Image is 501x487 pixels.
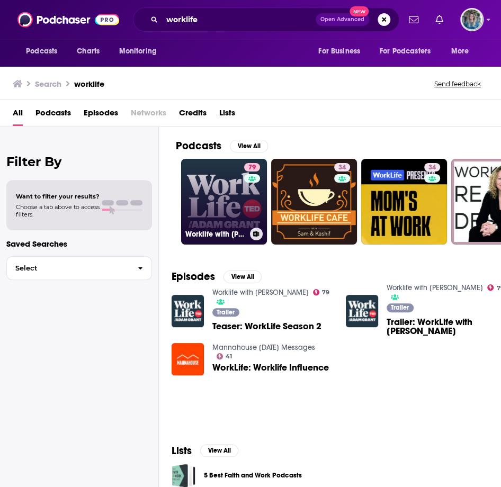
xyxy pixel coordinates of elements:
[322,290,329,295] span: 79
[172,295,204,327] img: Teaser: WorkLife Season 2
[380,44,431,59] span: For Podcasters
[176,139,221,152] h2: Podcasts
[223,270,262,283] button: View All
[316,13,369,26] button: Open AdvancedNew
[172,444,238,457] a: ListsView All
[172,270,262,283] a: EpisodesView All
[172,343,204,375] img: WorkLife: Worklife Influence
[451,44,469,59] span: More
[200,444,238,457] button: View All
[373,41,446,61] button: open menu
[74,79,104,89] h3: worklife
[391,304,409,311] span: Trailer
[428,163,436,173] span: 34
[13,104,23,126] a: All
[387,283,483,292] a: Worklife with Adam Grant
[111,41,170,61] button: open menu
[460,8,484,31] img: User Profile
[424,163,440,172] a: 34
[405,11,423,29] a: Show notifications dropdown
[217,309,235,315] span: Trailer
[212,363,329,372] a: WorkLife: Worklife Influence
[6,154,152,169] h2: Filter By
[212,343,315,352] a: Mannahouse Sunday Messages
[7,265,129,272] span: Select
[444,41,482,61] button: open menu
[176,139,268,152] a: PodcastsView All
[431,11,448,29] a: Show notifications dropdown
[35,79,61,89] h3: Search
[16,193,100,200] span: Want to filter your results?
[217,353,232,359] a: 41
[338,163,346,173] span: 34
[133,7,399,32] div: Search podcasts, credits, & more...
[19,41,71,61] button: open menu
[226,354,232,359] span: 41
[16,203,100,218] span: Choose a tab above to access filters.
[361,159,447,245] a: 34
[6,239,152,249] p: Saved Searches
[77,44,100,59] span: Charts
[460,8,484,31] button: Show profile menu
[204,470,302,481] a: 5 Best Faith and Work Podcasts
[26,44,57,59] span: Podcasts
[248,163,256,173] span: 79
[311,41,373,61] button: open menu
[84,104,118,126] a: Episodes
[172,444,192,457] h2: Lists
[212,322,321,331] a: Teaser: WorkLife Season 2
[230,140,268,152] button: View All
[6,256,152,280] button: Select
[119,44,156,59] span: Monitoring
[318,44,360,59] span: For Business
[179,104,207,126] a: Credits
[35,104,71,126] a: Podcasts
[313,289,330,295] a: 79
[320,17,364,22] span: Open Advanced
[350,6,369,16] span: New
[334,163,350,172] a: 34
[172,270,215,283] h2: Episodes
[70,41,106,61] a: Charts
[212,288,309,297] a: Worklife with Adam Grant
[244,163,260,172] a: 79
[271,159,357,245] a: 34
[17,10,119,30] img: Podchaser - Follow, Share and Rate Podcasts
[162,11,316,28] input: Search podcasts, credits, & more...
[219,104,235,126] a: Lists
[346,295,378,327] img: Trailer: WorkLife with Adam Grant
[131,104,166,126] span: Networks
[431,79,484,88] button: Send feedback
[460,8,484,31] span: Logged in as EllaDavidson
[181,159,267,245] a: 79Worklife with [PERSON_NAME]
[185,230,246,239] h3: Worklife with [PERSON_NAME]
